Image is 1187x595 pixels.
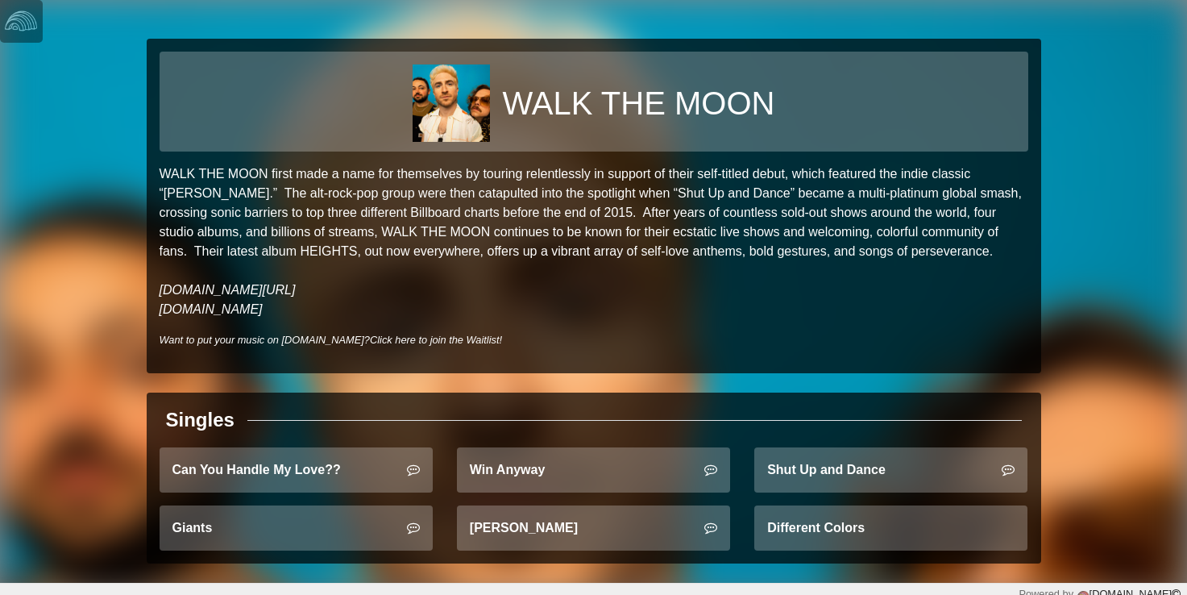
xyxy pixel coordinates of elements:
a: [DOMAIN_NAME][URL] [160,283,296,297]
img: 338b1fbd381984b11e422ecb6bdac12289548b1f83705eb59faa29187b674643.jpg [413,64,490,142]
a: Shut Up and Dance [754,447,1027,493]
a: Click here to join the Waitlist! [370,334,502,346]
p: WALK THE MOON first made a name for themselves by touring relentlessly in support of their self-t... [160,164,1028,319]
div: Singles [166,406,234,435]
a: [PERSON_NAME] [457,506,730,551]
img: logo-white-4c48a5e4bebecaebe01ca5a9d34031cfd3d4ef9ae749242e8c4bf12ef99f53e8.png [5,5,37,37]
h1: WALK THE MOON [503,84,775,123]
a: Win Anyway [457,447,730,493]
i: Want to put your music on [DOMAIN_NAME]? [160,334,503,346]
a: [DOMAIN_NAME] [160,302,263,316]
a: Can You Handle My Love?? [160,447,433,493]
a: Different Colors [754,506,1027,551]
a: Giants [160,506,433,551]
